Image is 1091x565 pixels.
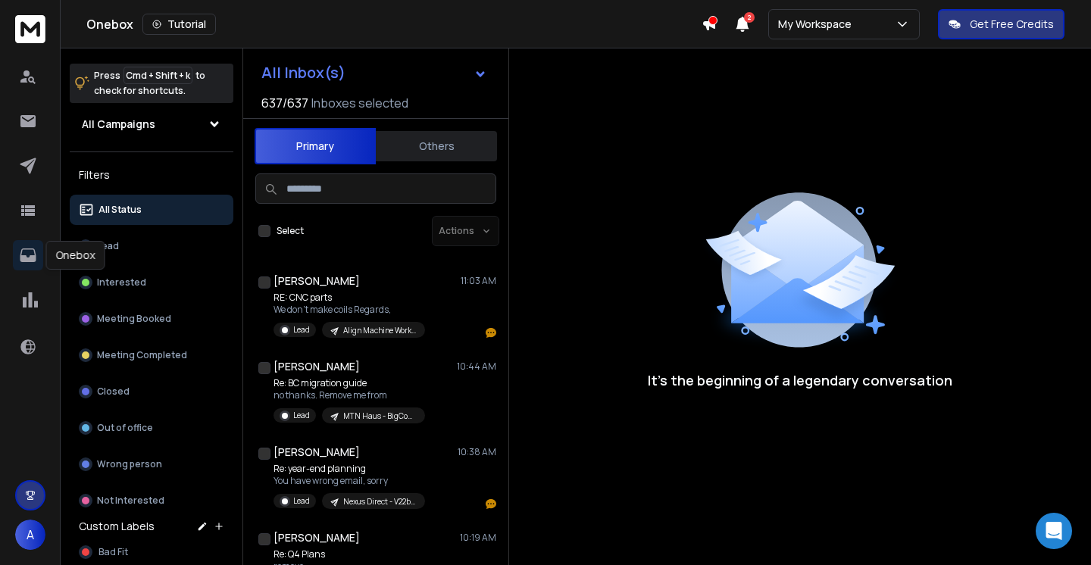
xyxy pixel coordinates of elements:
[343,410,416,422] p: MTN Haus - BigCommerece Users Campaign - Mid/Senior Level titles
[938,9,1064,39] button: Get Free Credits
[97,240,119,252] p: Lead
[70,485,233,516] button: Not Interested
[70,267,233,298] button: Interested
[46,241,105,270] div: Onebox
[97,386,130,398] p: Closed
[293,410,310,421] p: Lead
[98,204,142,216] p: All Status
[274,463,425,475] p: Re: year-end planning
[1036,513,1072,549] div: Open Intercom Messenger
[70,340,233,370] button: Meeting Completed
[274,359,360,374] h1: [PERSON_NAME]
[249,58,499,88] button: All Inbox(s)
[97,458,162,470] p: Wrong person
[274,273,360,289] h1: [PERSON_NAME]
[70,195,233,225] button: All Status
[70,449,233,479] button: Wrong person
[274,377,425,389] p: Re: BC migration guide
[274,445,360,460] h1: [PERSON_NAME]
[457,361,496,373] p: 10:44 AM
[70,304,233,334] button: Meeting Booked
[274,548,455,560] p: Re: Q4 Plans
[274,475,425,487] p: You have wrong email, sorry
[293,324,310,336] p: Lead
[97,276,146,289] p: Interested
[70,376,233,407] button: Closed
[82,117,155,132] h1: All Campaigns
[86,14,702,35] div: Onebox
[274,304,425,316] p: We don’t make coils Regards,
[293,495,310,507] p: Lead
[15,520,45,550] button: A
[261,65,345,80] h1: All Inbox(s)
[311,94,408,112] h3: Inboxes selected
[343,325,416,336] p: Align Machine Works - C2: Supply Chain & Procurement
[79,519,155,534] h3: Custom Labels
[274,292,425,304] p: RE: CNC parts
[94,68,205,98] p: Press to check for shortcuts.
[70,164,233,186] h3: Filters
[261,94,308,112] span: 637 / 637
[123,67,192,84] span: Cmd + Shift + k
[648,370,952,391] p: It’s the beginning of a legendary conversation
[70,231,233,261] button: Lead
[97,495,164,507] p: Not Interested
[458,446,496,458] p: 10:38 AM
[142,14,216,35] button: Tutorial
[461,275,496,287] p: 11:03 AM
[970,17,1054,32] p: Get Free Credits
[376,130,497,163] button: Others
[343,496,416,507] p: Nexus Direct - V22b Messaging - Q4/Giving [DATE] planning - retarget
[97,349,187,361] p: Meeting Completed
[744,12,755,23] span: 2
[98,546,128,558] span: Bad Fit
[460,532,496,544] p: 10:19 AM
[97,313,171,325] p: Meeting Booked
[70,109,233,139] button: All Campaigns
[778,17,858,32] p: My Workspace
[255,128,376,164] button: Primary
[274,389,425,401] p: no thanks. Remove me from
[277,225,304,237] label: Select
[97,422,153,434] p: Out of office
[274,530,360,545] h1: [PERSON_NAME]
[70,413,233,443] button: Out of office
